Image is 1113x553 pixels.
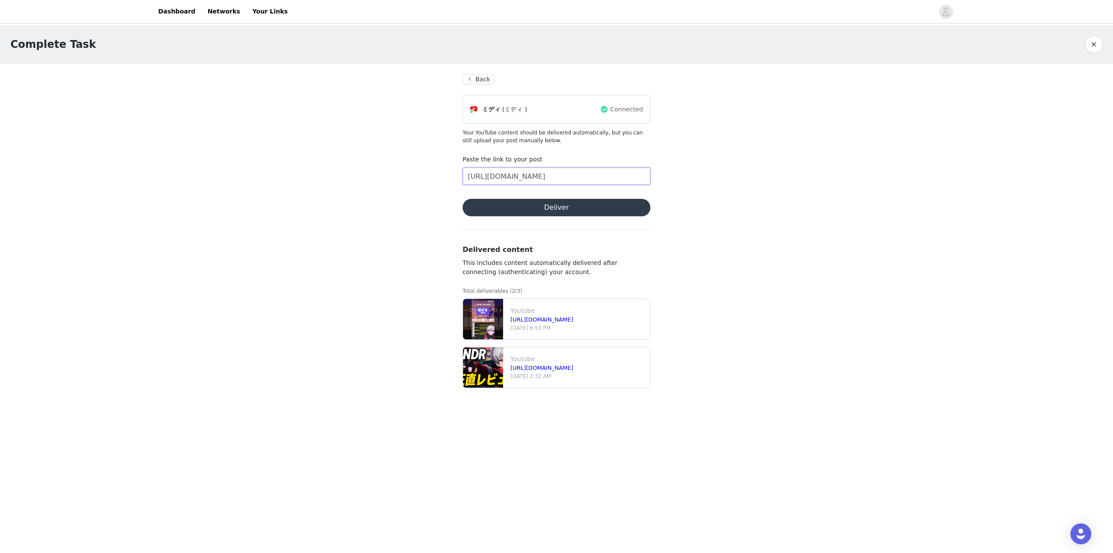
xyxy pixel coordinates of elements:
input: Paste the link to your content here [463,168,650,185]
a: Dashboard [153,2,200,21]
h3: Delivered content [463,245,650,255]
span: Connected [610,105,643,114]
h1: Complete Task [10,37,96,52]
span: ミディ [482,105,500,114]
p: Your YouTube content should be delivered automatically, but you can still upload your post manual... [463,129,650,144]
span: (ミディ ) [502,105,527,114]
button: Back [463,74,494,84]
label: Paste the link to your post [463,156,543,163]
a: [URL][DOMAIN_NAME] [510,365,573,371]
p: Youtube [510,355,646,364]
img: file [463,299,503,339]
p: Total deliverables (2/3) [463,287,650,295]
p: [DATE] 6:53 PM [510,324,646,332]
p: Youtube [510,306,646,315]
img: file [463,347,503,388]
div: Open Intercom Messenger [1070,523,1091,544]
a: Networks [202,2,245,21]
a: [URL][DOMAIN_NAME] [510,316,573,323]
p: [DATE] 2:32 AM [510,372,646,380]
a: Your Links [247,2,293,21]
span: This includes content automatically delivered after connecting (authenticating) your account. [463,259,617,275]
button: Deliver [463,199,650,216]
div: avatar [942,5,950,19]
